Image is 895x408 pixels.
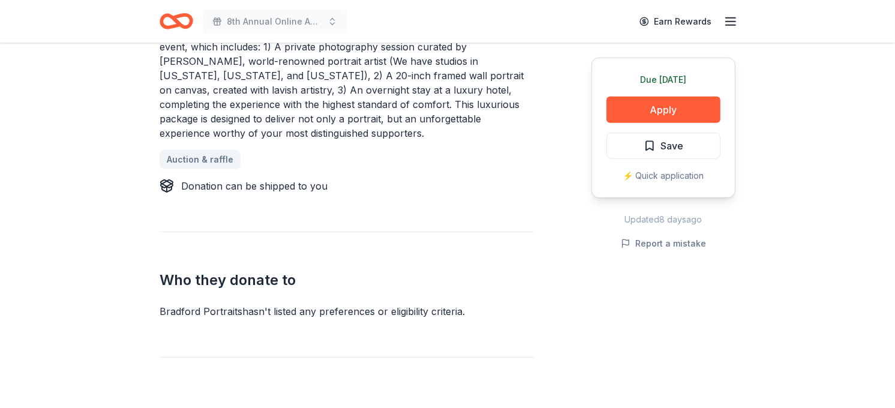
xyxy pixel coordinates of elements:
[160,150,241,169] a: Auction & raffle
[160,25,534,140] div: Bradford Portraits is pleased to donate a $5,000 Gift Certificate to each auction event, which in...
[160,304,534,319] div: Bradford Portraits hasn ' t listed any preferences or eligibility criteria.
[606,73,720,87] div: Due [DATE]
[660,138,683,154] span: Save
[606,97,720,123] button: Apply
[160,271,534,290] h2: Who they donate to
[621,236,706,251] button: Report a mistake
[632,11,719,32] a: Earn Rewards
[160,7,193,35] a: Home
[606,169,720,183] div: ⚡️ Quick application
[591,212,735,227] div: Updated 8 days ago
[227,14,323,29] span: 8th Annual Online Auction
[181,179,328,193] div: Donation can be shipped to you
[203,10,347,34] button: 8th Annual Online Auction
[606,133,720,159] button: Save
